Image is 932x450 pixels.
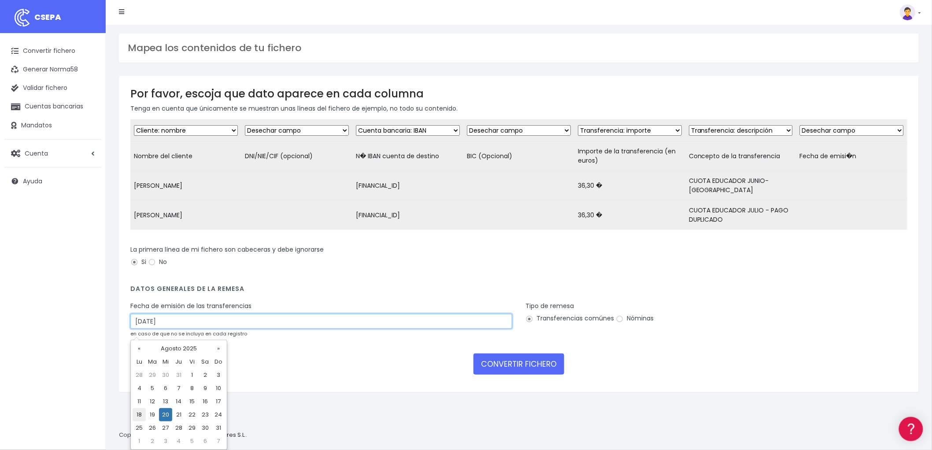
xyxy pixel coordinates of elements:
[133,421,146,435] td: 25
[9,75,167,89] a: Información general
[121,254,170,262] a: POWERED BY ENCHANT
[9,212,167,220] div: Programadores
[130,257,146,267] label: Si
[685,141,796,171] td: Concepto de la transferencia
[685,171,796,201] td: CUOTA EDUCADOR JUNIO-[GEOGRAPHIC_DATA]
[9,112,167,125] a: Formatos
[185,395,199,408] td: 15
[616,314,654,323] label: Nóminas
[212,382,225,395] td: 10
[463,141,574,171] td: BIC (Opcional)
[212,408,225,421] td: 24
[212,421,225,435] td: 31
[130,301,251,311] label: Fecha de emisión de las transferencias
[146,395,159,408] td: 12
[128,42,910,54] h3: Mapea los contenidos de tu fichero
[4,172,101,190] a: Ayuda
[159,355,172,368] th: Mi
[9,61,167,70] div: Información general
[133,355,146,368] th: Lu
[4,97,101,116] a: Cuentas bancarias
[146,355,159,368] th: Ma
[25,149,48,157] span: Cuenta
[9,189,167,203] a: General
[146,342,212,355] th: Agosto 2025
[130,330,247,337] small: en caso de que no se incluya en cada registro
[199,355,212,368] th: Sa
[185,435,199,448] td: 5
[241,141,352,171] td: DNI/NIE/CIF (opcional)
[199,395,212,408] td: 16
[159,421,172,435] td: 27
[212,368,225,382] td: 3
[199,435,212,448] td: 6
[172,368,185,382] td: 31
[130,201,241,230] td: [PERSON_NAME]
[4,42,101,60] a: Convertir fichero
[133,435,146,448] td: 1
[146,368,159,382] td: 29
[133,395,146,408] td: 11
[130,245,324,254] label: La primera línea de mi fichero son cabeceras y debe ignorarse
[199,382,212,395] td: 9
[574,201,685,230] td: 36,30 �
[11,7,33,29] img: logo
[172,408,185,421] td: 21
[185,355,199,368] th: Vi
[9,152,167,166] a: Perfiles de empresas
[133,342,146,355] th: «
[9,175,167,183] div: Facturación
[796,141,907,171] td: Fecha de emisi�n
[352,201,463,230] td: [FINANCIAL_ID]
[119,431,247,440] p: Copyright © 2025 .
[185,382,199,395] td: 8
[4,79,101,97] a: Validar fichero
[172,435,185,448] td: 4
[133,408,146,421] td: 18
[172,355,185,368] th: Ju
[212,342,225,355] th: »
[130,87,907,100] h3: Por favor, escoja que dato aparece en cada columna
[130,285,907,297] h4: Datos generales de la remesa
[685,201,796,230] td: CUOTA EDUCADOR JULIO - PAGO DUPLICADO
[133,368,146,382] td: 28
[133,382,146,395] td: 4
[172,395,185,408] td: 14
[146,421,159,435] td: 26
[525,301,574,311] label: Tipo de remesa
[34,11,61,22] span: CSEPA
[159,382,172,395] td: 6
[130,141,241,171] td: Nombre del cliente
[185,368,199,382] td: 1
[9,139,167,152] a: Videotutoriales
[159,408,172,421] td: 20
[212,355,225,368] th: Do
[23,177,42,186] span: Ayuda
[4,116,101,135] a: Mandatos
[185,408,199,421] td: 22
[352,141,463,171] td: N� IBAN cuenta de destino
[212,395,225,408] td: 17
[212,435,225,448] td: 7
[9,225,167,239] a: API
[148,257,167,267] label: No
[159,368,172,382] td: 30
[900,4,916,20] img: profile
[146,408,159,421] td: 19
[199,421,212,435] td: 30
[146,435,159,448] td: 2
[9,97,167,106] div: Convertir ficheros
[130,171,241,201] td: [PERSON_NAME]
[130,104,907,113] p: Tenga en cuenta que únicamente se muestran unas líneas del fichero de ejemplo, no todo su contenido.
[4,144,101,163] a: Cuenta
[172,421,185,435] td: 28
[146,382,159,395] td: 5
[199,408,212,421] td: 23
[473,353,564,375] button: CONVERTIR FICHERO
[9,125,167,139] a: Problemas habituales
[199,368,212,382] td: 2
[525,314,614,323] label: Transferencias comúnes
[352,171,463,201] td: [FINANCIAL_ID]
[4,60,101,79] a: Generar Norma58
[159,435,172,448] td: 3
